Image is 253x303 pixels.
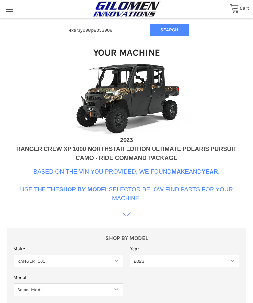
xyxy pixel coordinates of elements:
[14,274,123,281] label: Model
[64,24,146,37] input: Enter VIN of your machine
[130,245,240,252] label: Year
[14,235,239,242] p: SHOP BY MODEL
[91,1,162,17] img: GILOMEN INNOVATIONS
[7,167,246,203] p: Based on the VIN you provided, we found and . Use the the selector below find parts for your mach...
[172,168,189,175] b: Make
[120,136,133,145] div: 2023
[202,168,218,175] b: Year
[6,9,13,10] span: Toggle menu
[7,145,246,163] div: RANGER CREW XP 1000 NORTHSTAR EDITION ULTIMATE POLARIS PURSUIT CAMO - RIDE COMMAND PACKAGE
[61,62,192,136] img: VIN Image
[150,24,189,37] button: Search
[93,47,160,58] h1: Your Machine
[226,5,253,13] a: Cart
[59,186,109,193] b: Shop By Model
[14,245,123,252] label: Make
[240,5,249,11] span: Cart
